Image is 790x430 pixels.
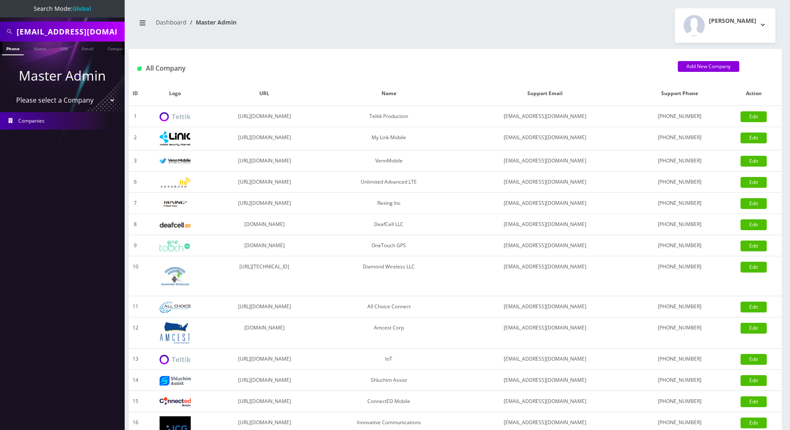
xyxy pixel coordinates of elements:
td: [URL][DOMAIN_NAME] [208,172,320,193]
td: Diamond Wireless LLC [321,256,457,296]
span: Companies [18,117,44,124]
a: Edit [741,198,767,209]
td: [DOMAIN_NAME] [208,317,320,349]
td: [EMAIL_ADDRESS][DOMAIN_NAME] [457,391,633,412]
td: 7 [129,193,142,214]
td: [PHONE_NUMBER] [633,370,726,391]
img: VennMobile [160,158,191,164]
a: Edit [741,111,767,122]
td: [URL][DOMAIN_NAME] [208,127,320,150]
td: [URL][DOMAIN_NAME] [208,150,320,172]
img: DeafCell LLC [160,222,191,228]
a: Edit [741,219,767,230]
a: SIM [56,42,72,54]
td: [EMAIL_ADDRESS][DOMAIN_NAME] [457,127,633,150]
a: Phone [2,42,24,55]
td: [URL][DOMAIN_NAME] [208,106,320,127]
td: [URL][DOMAIN_NAME] [208,193,320,214]
td: 15 [129,391,142,412]
td: Shluchim Assist [321,370,457,391]
h1: All Company [137,64,665,72]
a: Edit [741,241,767,251]
td: [PHONE_NUMBER] [633,317,726,349]
td: [DOMAIN_NAME] [208,235,320,256]
td: 11 [129,296,142,317]
td: 10 [129,256,142,296]
td: [EMAIL_ADDRESS][DOMAIN_NAME] [457,106,633,127]
img: Diamond Wireless LLC [160,260,191,292]
td: [PHONE_NUMBER] [633,256,726,296]
td: 2 [129,127,142,150]
td: 14 [129,370,142,391]
img: Shluchim Assist [160,376,191,386]
img: Unlimited Advanced LTE [160,177,191,188]
td: [PHONE_NUMBER] [633,172,726,193]
a: Email [78,42,98,54]
img: All Company [137,66,142,71]
a: Edit [741,323,767,334]
td: Rexing Inc [321,193,457,214]
th: URL [208,81,320,106]
td: [PHONE_NUMBER] [633,296,726,317]
th: Support Email [457,81,633,106]
td: [PHONE_NUMBER] [633,193,726,214]
th: Name [321,81,457,106]
th: Logo [142,81,208,106]
a: Edit [741,375,767,386]
td: [EMAIL_ADDRESS][DOMAIN_NAME] [457,193,633,214]
td: [PHONE_NUMBER] [633,235,726,256]
td: [EMAIL_ADDRESS][DOMAIN_NAME] [457,172,633,193]
td: [PHONE_NUMBER] [633,391,726,412]
button: [PERSON_NAME] [675,8,775,43]
td: [EMAIL_ADDRESS][DOMAIN_NAME] [457,235,633,256]
img: Rexing Inc [160,200,191,208]
td: 8 [129,214,142,235]
td: [URL][DOMAIN_NAME] [208,349,320,370]
nav: breadcrumb [135,14,449,37]
td: 6 [129,172,142,193]
td: [URL][DOMAIN_NAME] [208,296,320,317]
td: [PHONE_NUMBER] [633,214,726,235]
td: 1 [129,106,142,127]
td: 9 [129,235,142,256]
td: [EMAIL_ADDRESS][DOMAIN_NAME] [457,256,633,296]
th: ID [129,81,142,106]
th: Action [726,81,782,106]
a: Edit [741,262,767,273]
a: Edit [741,396,767,407]
td: VennMobile [321,150,457,172]
td: 3 [129,150,142,172]
a: Edit [741,354,767,365]
input: Search All Companies [17,24,123,39]
td: [PHONE_NUMBER] [633,349,726,370]
li: Master Admin [187,18,236,27]
td: [PHONE_NUMBER] [633,106,726,127]
td: [EMAIL_ADDRESS][DOMAIN_NAME] [457,317,633,349]
td: [EMAIL_ADDRESS][DOMAIN_NAME] [457,370,633,391]
td: [PHONE_NUMBER] [633,150,726,172]
img: My Link Mobile [160,131,191,146]
img: Amcest Corp [160,322,191,344]
a: Company [103,42,131,54]
a: Edit [741,156,767,167]
a: Edit [741,302,767,312]
td: Unlimited Advanced LTE [321,172,457,193]
th: Support Phone [633,81,726,106]
td: [EMAIL_ADDRESS][DOMAIN_NAME] [457,296,633,317]
td: 12 [129,317,142,349]
td: [EMAIL_ADDRESS][DOMAIN_NAME] [457,349,633,370]
img: IoT [160,355,191,364]
a: Edit [741,177,767,188]
a: Name [30,42,50,54]
td: ConnectED Mobile [321,391,457,412]
img: Teltik Production [160,112,191,122]
td: [URL][DOMAIN_NAME] [208,370,320,391]
a: Add New Company [678,61,739,72]
td: [PHONE_NUMBER] [633,127,726,150]
a: Dashboard [156,18,187,26]
img: All Choice Connect [160,302,191,313]
td: [EMAIL_ADDRESS][DOMAIN_NAME] [457,214,633,235]
img: OneTouch GPS [160,241,191,251]
td: OneTouch GPS [321,235,457,256]
h2: [PERSON_NAME] [709,17,756,25]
